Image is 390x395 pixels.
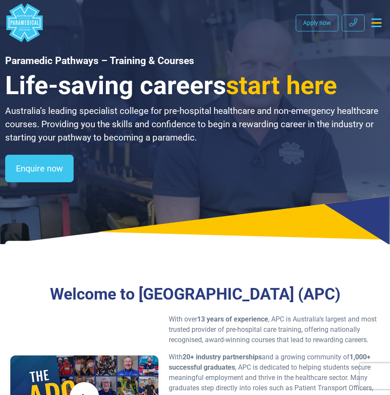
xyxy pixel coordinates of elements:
strong: 1,000+ successful graduates [169,353,371,371]
a: Enquire now [5,155,74,182]
p: Australia’s leading specialist college for pre-hospital healthcare and non-emergency healthcare c... [5,104,385,145]
h1: Paramedic Pathways – Training & Courses [5,55,385,67]
h3: Welcome to [GEOGRAPHIC_DATA] (APC) [10,285,380,304]
a: Apply now [296,15,338,31]
a: Australian Paramedical College [5,3,44,42]
p: With over , APC is Australia’s largest and most trusted provider of pre-hospital care training, o... [169,314,380,345]
span: start here [226,70,337,100]
h3: Life-saving careers [5,70,385,101]
button: Toggle navigation [368,15,385,31]
strong: 13 years of experience [197,315,268,323]
strong: 20+ industry partnerships [183,353,262,361]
